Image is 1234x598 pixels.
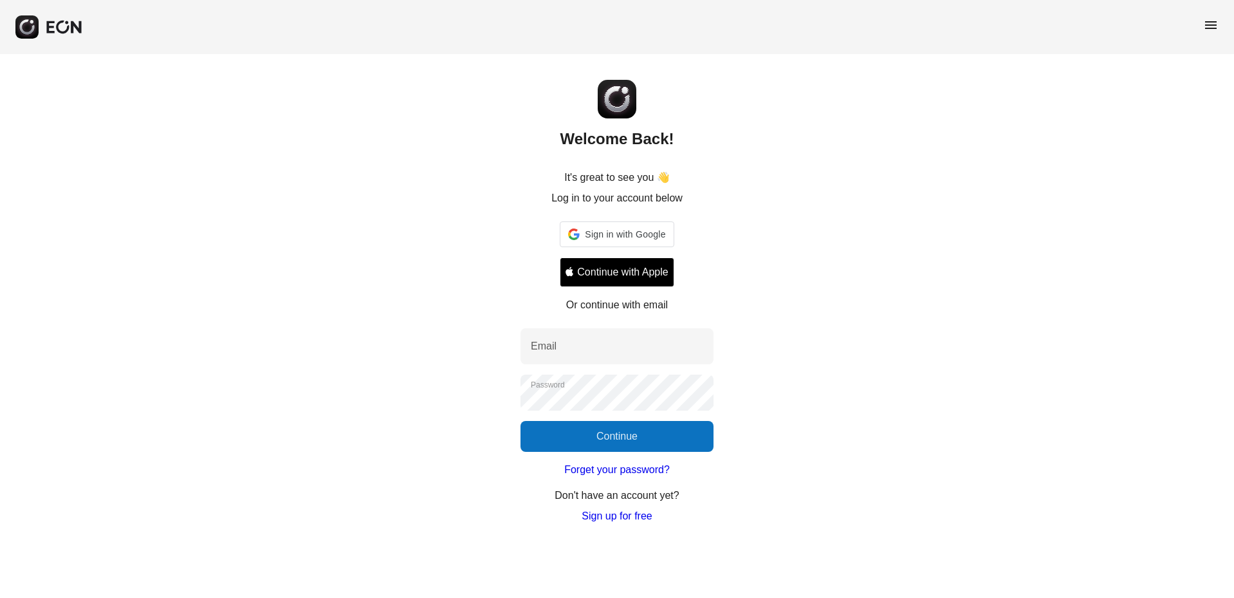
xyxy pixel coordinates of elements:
[566,297,668,313] p: Or continue with email
[560,257,674,287] button: Signin with apple ID
[520,421,714,452] button: Continue
[560,221,674,247] div: Sign in with Google
[560,129,674,149] h2: Welcome Back!
[564,462,670,478] a: Forget your password?
[531,380,565,390] label: Password
[531,339,557,354] label: Email
[585,227,665,242] span: Sign in with Google
[555,488,679,503] p: Don't have an account yet?
[582,509,652,524] a: Sign up for free
[564,170,670,185] p: It's great to see you 👋
[970,13,1221,245] iframe: Sign in with Google Dialog
[551,191,683,206] p: Log in to your account below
